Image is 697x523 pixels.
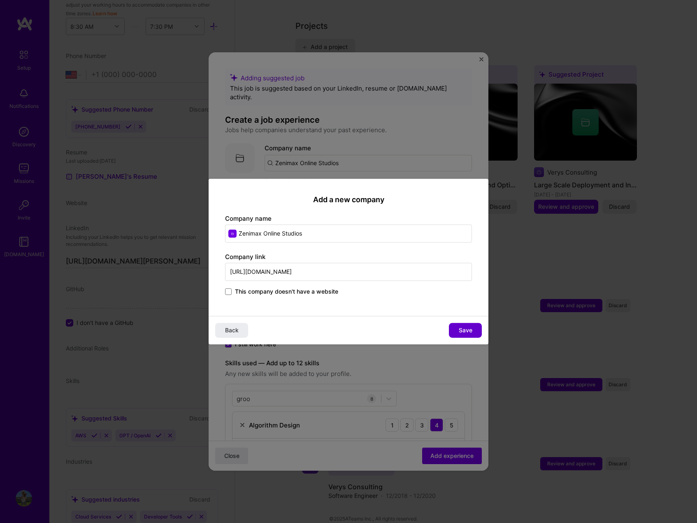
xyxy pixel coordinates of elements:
button: Save [449,323,482,338]
input: Enter name [225,224,472,243]
label: Company name [225,215,272,222]
span: Save [459,326,472,334]
span: Back [225,326,239,334]
button: Back [215,323,248,338]
span: This company doesn't have a website [235,287,338,296]
input: Enter link [225,263,472,281]
label: Company link [225,253,265,261]
h2: Add a new company [225,195,472,204]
